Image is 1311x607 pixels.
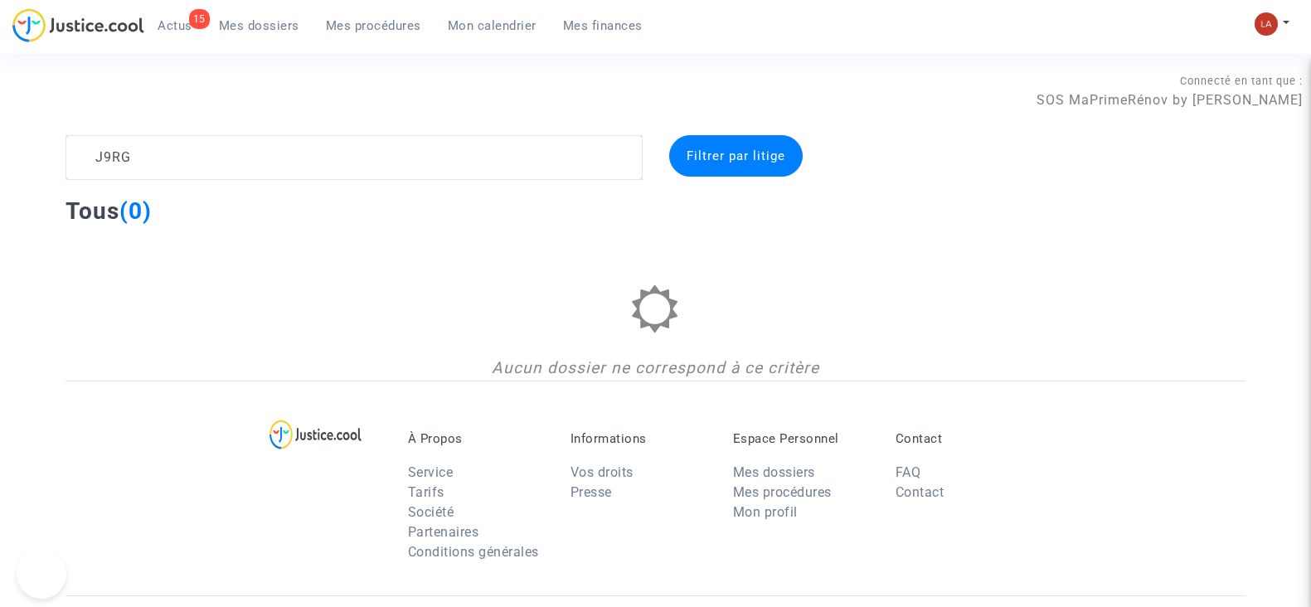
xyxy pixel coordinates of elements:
[66,357,1245,381] div: Aucun dossier ne correspond à ce critère
[408,464,454,480] a: Service
[1180,75,1303,87] span: Connecté en tant que :
[158,18,192,33] span: Actus
[313,13,435,38] a: Mes procédures
[269,420,362,449] img: logo-lg.svg
[12,8,144,42] img: jc-logo.svg
[66,197,119,225] span: Tous
[408,524,479,540] a: Partenaires
[219,18,299,33] span: Mes dossiers
[408,544,539,560] a: Conditions générales
[733,484,832,500] a: Mes procédures
[571,464,634,480] a: Vos droits
[563,18,643,33] span: Mes finances
[550,13,656,38] a: Mes finances
[435,13,550,38] a: Mon calendrier
[119,197,152,225] span: (0)
[687,148,785,163] span: Filtrer par litige
[733,464,815,480] a: Mes dossiers
[408,484,444,500] a: Tarifs
[144,13,206,38] a: 15Actus
[326,18,421,33] span: Mes procédures
[896,464,921,480] a: FAQ
[896,484,944,500] a: Contact
[206,13,313,38] a: Mes dossiers
[896,431,1033,446] p: Contact
[408,504,454,520] a: Société
[189,9,210,29] div: 15
[17,549,66,599] iframe: Help Scout Beacon - Open
[448,18,537,33] span: Mon calendrier
[733,431,871,446] p: Espace Personnel
[733,504,798,520] a: Mon profil
[408,431,546,446] p: À Propos
[571,431,708,446] p: Informations
[1255,12,1278,36] img: 3f9b7d9779f7b0ffc2b90d026f0682a9
[571,484,612,500] a: Presse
